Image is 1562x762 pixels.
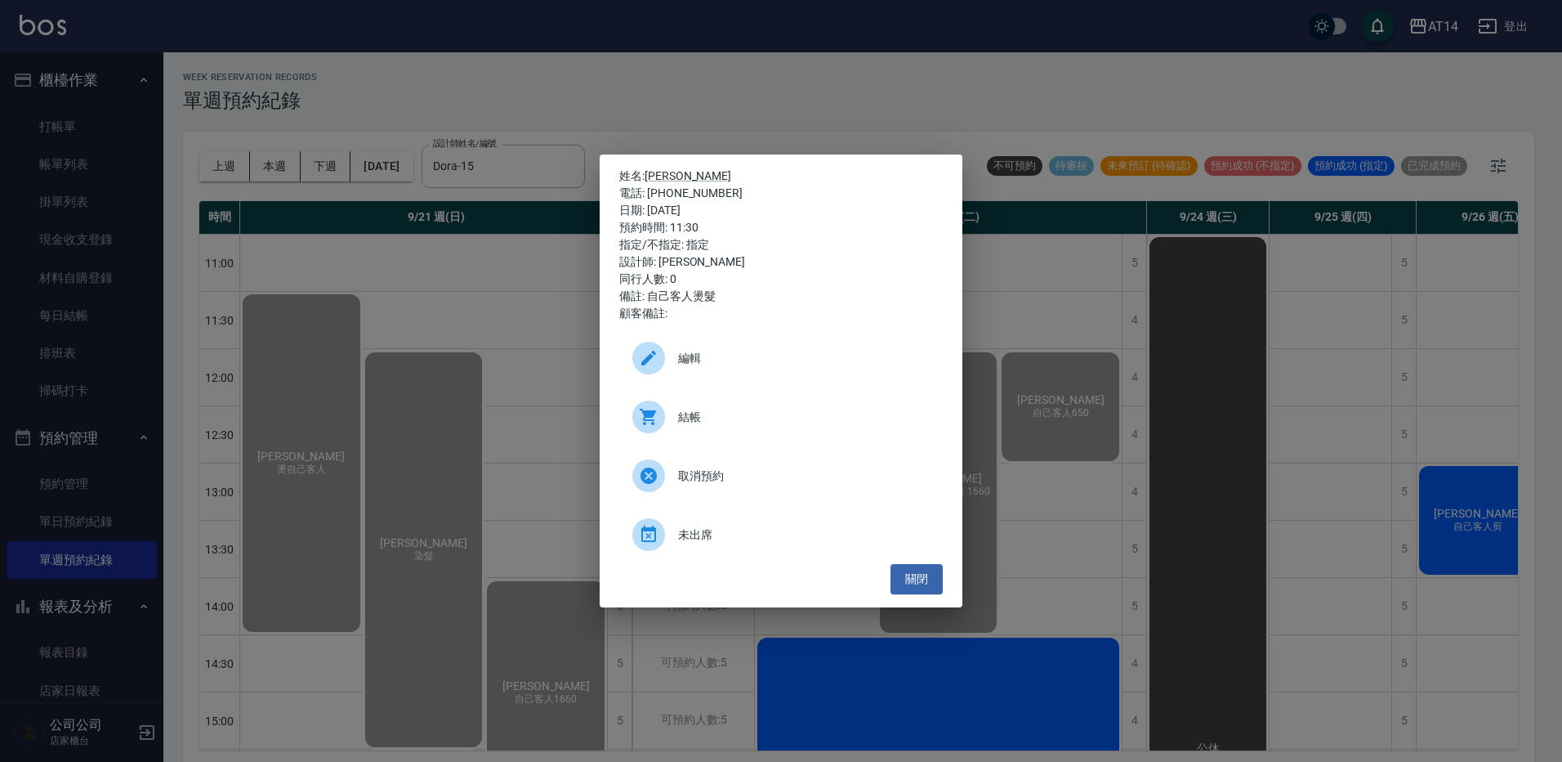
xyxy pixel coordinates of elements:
span: 結帳 [678,409,930,426]
div: 備註: 自己客人燙髮 [619,288,943,305]
div: 取消預約 [619,453,943,499]
button: 關閉 [890,564,943,594]
div: 同行人數: 0 [619,271,943,288]
div: 指定/不指定: 指定 [619,236,943,253]
div: 電話: [PHONE_NUMBER] [619,185,943,202]
span: 未出席 [678,527,930,544]
a: 編輯 [619,335,943,394]
div: 日期: [DATE] [619,202,943,219]
a: [PERSON_NAME] [645,169,731,182]
a: 結帳 [619,394,943,453]
p: 姓名: [619,168,943,185]
span: 取消預約 [678,468,930,485]
div: 設計師: [PERSON_NAME] [619,253,943,271]
span: 編輯 [678,350,930,367]
div: 結帳 [619,394,943,440]
div: 顧客備註: [619,305,943,322]
div: 預約時間: 11:30 [619,219,943,236]
div: 未出席 [619,512,943,558]
div: 編輯 [619,335,943,381]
